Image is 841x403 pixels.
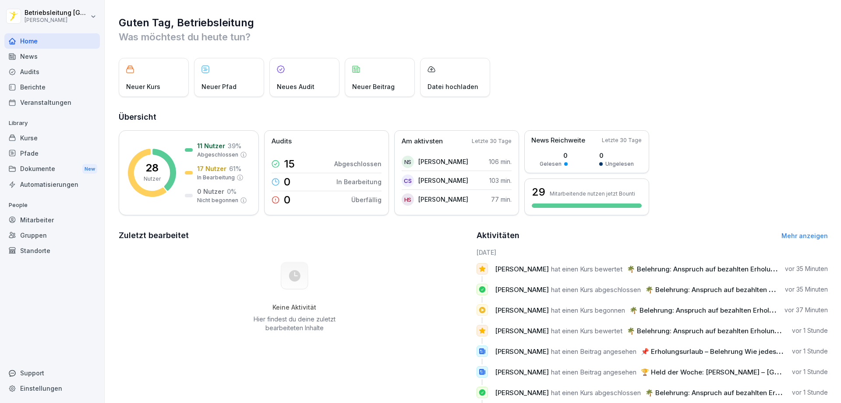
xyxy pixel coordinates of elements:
span: hat einen Beitrag angesehen [551,347,636,356]
div: Dokumente [4,161,100,177]
p: 106 min. [489,157,512,166]
p: vor 1 Stunde [792,347,828,356]
span: hat einen Kurs begonnen [551,306,625,314]
a: Mehr anzeigen [781,232,828,239]
a: Mitarbeiter [4,212,100,228]
p: Neuer Beitrag [352,82,395,91]
p: vor 1 Stunde [792,326,828,335]
a: Home [4,33,100,49]
p: 77 min. [491,195,512,204]
p: Was möchtest du heute tun? [119,30,828,44]
p: Ungelesen [605,160,634,168]
h5: Keine Aktivität [250,303,339,311]
p: Nutzer [144,175,161,183]
p: 0 [599,151,634,160]
span: hat einen Kurs bewertet [551,327,622,335]
p: News Reichweite [531,136,585,146]
a: Pfade [4,146,100,161]
p: Library [4,116,100,130]
p: Hier findest du deine zuletzt bearbeiteten Inhalte [250,315,339,332]
p: Am aktivsten [402,136,443,146]
p: Letzte 30 Tage [472,137,512,145]
a: News [4,49,100,64]
a: DokumenteNew [4,161,100,177]
p: Nicht begonnen [197,196,238,204]
p: Gelesen [540,160,562,168]
a: Audits [4,64,100,79]
p: vor 37 Minuten [784,306,828,314]
h3: 29 [532,185,545,200]
a: Berichte [4,79,100,95]
div: CS [402,175,414,187]
p: In Bearbeitung [197,174,235,182]
p: vor 1 Stunde [792,367,828,376]
p: 103 min. [489,176,512,185]
p: [PERSON_NAME] [418,157,468,166]
a: Kurse [4,130,100,146]
p: Mitarbeitende nutzen jetzt Bounti [550,190,635,197]
p: 0 [284,177,290,187]
h2: Übersicht [119,111,828,123]
p: [PERSON_NAME] [25,17,88,23]
div: New [82,164,97,174]
p: 17 Nutzer [197,164,226,173]
a: Einstellungen [4,381,100,396]
p: Überfällig [351,195,382,204]
p: In Bearbeitung [336,177,382,186]
a: Gruppen [4,228,100,243]
h2: Aktivitäten [477,229,519,242]
p: 0 Nutzer [197,187,224,196]
span: hat einen Kurs abgeschlossen [551,285,641,294]
span: hat einen Kurs abgeschlossen [551,389,641,397]
p: vor 1 Stunde [792,388,828,397]
p: 15 [284,159,295,169]
div: NS [402,156,414,168]
h2: Zuletzt bearbeitet [119,229,470,242]
p: Audits [272,136,292,146]
p: Abgeschlossen [334,159,382,168]
h1: Guten Tag, Betriebsleitung [119,16,828,30]
p: vor 35 Minuten [785,285,828,294]
a: Standorte [4,243,100,258]
p: 0 [540,151,568,160]
a: Veranstaltungen [4,95,100,110]
p: 11 Nutzer [197,141,225,150]
p: 28 [145,163,159,173]
span: [PERSON_NAME] [495,306,549,314]
p: Abgeschlossen [197,151,238,159]
p: Neues Audit [277,82,314,91]
p: Datei hochladen [428,82,478,91]
span: [PERSON_NAME] [495,327,549,335]
p: vor 35 Minuten [785,264,828,273]
p: Letzte 30 Tage [602,136,642,144]
p: Betriebsleitung [GEOGRAPHIC_DATA] [25,9,88,17]
div: Support [4,365,100,381]
span: [PERSON_NAME] [495,347,549,356]
span: hat einen Kurs bewertet [551,265,622,273]
p: 0 % [227,187,237,196]
span: [PERSON_NAME] [495,368,549,376]
p: Neuer Pfad [201,82,237,91]
p: 0 [284,195,290,205]
p: [PERSON_NAME] [418,195,468,204]
p: Neuer Kurs [126,82,160,91]
h6: [DATE] [477,248,828,257]
p: 39 % [228,141,241,150]
span: [PERSON_NAME] [495,389,549,397]
a: Automatisierungen [4,177,100,192]
p: [PERSON_NAME] [418,176,468,185]
p: 61 % [229,164,241,173]
p: People [4,198,100,212]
